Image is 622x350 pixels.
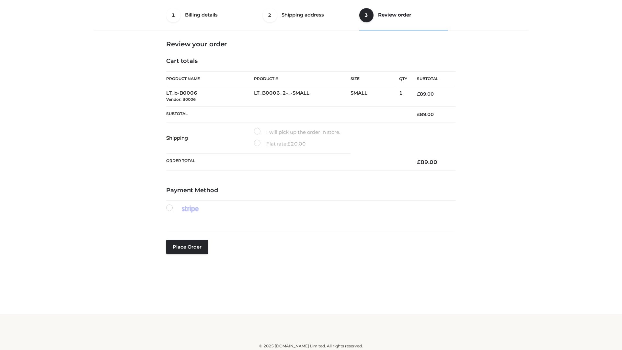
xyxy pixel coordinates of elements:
th: Size [351,72,396,86]
th: Subtotal [407,72,456,86]
th: Product # [254,71,351,86]
td: LT_B0006_2-_-SMALL [254,86,351,107]
small: Vendor: B0006 [166,97,196,102]
label: Flat rate: [254,140,306,148]
th: Qty [399,71,407,86]
span: £ [417,91,420,97]
span: £ [417,159,420,165]
th: Shipping [166,122,254,154]
div: © 2025 [DOMAIN_NAME] Limited. All rights reserved. [96,343,526,349]
td: SMALL [351,86,399,107]
td: 1 [399,86,407,107]
h4: Payment Method [166,187,456,194]
label: I will pick up the order in store. [254,128,340,136]
span: £ [287,141,291,147]
th: Order Total [166,154,407,171]
button: Place order [166,240,208,254]
bdi: 89.00 [417,111,434,117]
span: £ [417,111,420,117]
bdi: 20.00 [287,141,306,147]
bdi: 89.00 [417,91,434,97]
h4: Cart totals [166,58,456,65]
th: Product Name [166,71,254,86]
th: Subtotal [166,106,407,122]
h3: Review your order [166,40,456,48]
td: LT_b-B0006 [166,86,254,107]
bdi: 89.00 [417,159,437,165]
